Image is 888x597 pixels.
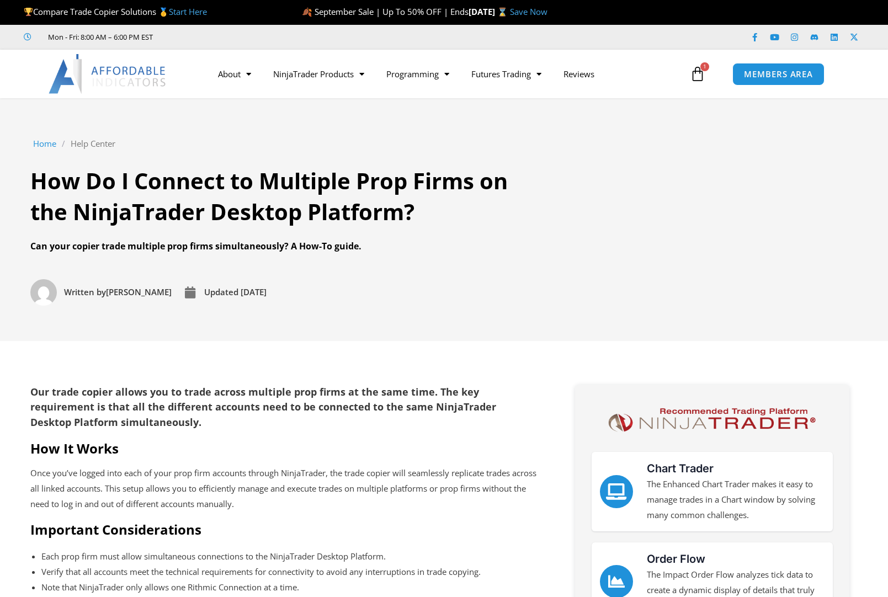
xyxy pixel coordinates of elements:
[41,580,525,595] li: Note that NinjaTrader only allows one Rithmic Connection at a time.
[24,6,207,17] span: Compare Trade Copier Solutions 🥇
[262,61,375,87] a: NinjaTrader Products
[207,61,262,87] a: About
[168,31,334,42] iframe: Customer reviews powered by Trustpilot
[510,6,547,17] a: Save Now
[41,564,525,580] li: Verify that all accounts meet the technical requirements for connectivity to avoid any interrupti...
[302,6,469,17] span: 🍂 September Sale | Up To 50% OFF | Ends
[647,462,714,475] a: Chart Trader
[647,477,825,523] p: The Enhanced Chart Trader makes it easy to manage trades in a Chart window by solving many common...
[30,521,536,538] h2: Important Considerations
[600,475,633,508] a: Chart Trader
[552,61,605,87] a: Reviews
[241,286,267,297] time: [DATE]
[169,6,207,17] a: Start Here
[41,549,525,564] li: Each prop firm must allow simultaneous connections to the NinjaTrader Desktop Platform.
[62,136,65,152] span: /
[744,70,813,78] span: MEMBERS AREA
[30,279,57,306] img: Picture of Joel Wyse
[700,62,709,71] span: 1
[375,61,460,87] a: Programming
[45,30,153,44] span: Mon - Fri: 8:00 AM – 6:00 PM EST
[30,466,536,512] p: Once you’ve logged into each of your prop firm accounts through NinjaTrader, the trade copier wil...
[460,61,552,87] a: Futures Trading
[647,552,705,566] a: Order Flow
[61,285,172,300] span: [PERSON_NAME]
[673,58,722,90] a: 1
[30,440,536,457] h2: How It Works
[49,54,167,94] img: LogoAI | Affordable Indicators – NinjaTrader
[30,385,496,429] strong: Our trade copier allows you to trade across multiple prop firms at the same time. The key require...
[204,286,238,297] span: Updated
[24,8,33,16] img: 🏆
[603,404,820,436] img: NinjaTrader Logo | Affordable Indicators – NinjaTrader
[33,136,56,152] a: Home
[732,63,825,86] a: MEMBERS AREA
[30,166,538,227] h1: How Do I Connect to Multiple Prop Firms on the NinjaTrader Desktop Platform?
[207,61,687,87] nav: Menu
[71,136,115,152] a: Help Center
[30,238,538,255] div: Can your copier trade multiple prop firms simultaneously? A How-To guide.
[469,6,510,17] strong: [DATE] ⌛
[64,286,106,297] span: Written by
